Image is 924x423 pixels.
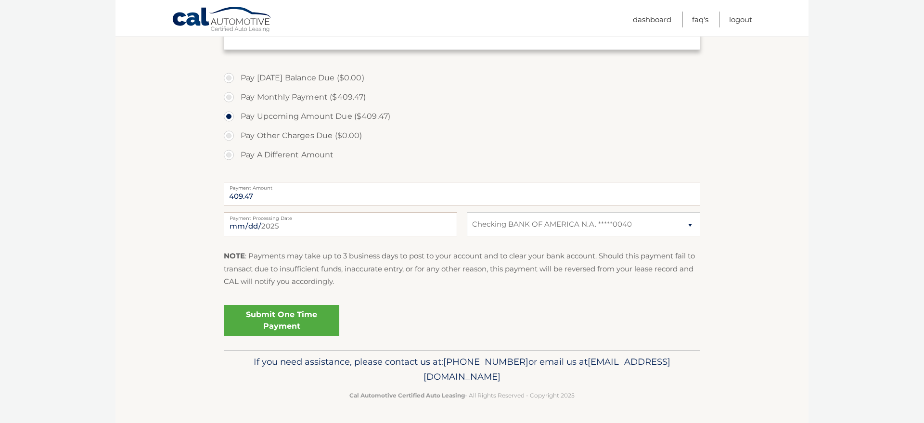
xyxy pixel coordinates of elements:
label: Pay Upcoming Amount Due ($409.47) [224,107,700,126]
label: Pay A Different Amount [224,145,700,165]
p: - All Rights Reserved - Copyright 2025 [230,390,694,400]
a: Dashboard [633,12,671,27]
p: : Payments may take up to 3 business days to post to your account and to clear your bank account.... [224,250,700,288]
input: Payment Date [224,212,457,236]
label: Payment Amount [224,182,700,190]
label: Pay Monthly Payment ($409.47) [224,88,700,107]
a: FAQ's [692,12,708,27]
p: If you need assistance, please contact us at: or email us at [230,354,694,385]
label: Payment Processing Date [224,212,457,220]
strong: NOTE [224,251,245,260]
a: Logout [729,12,752,27]
strong: Cal Automotive Certified Auto Leasing [349,392,465,399]
label: Pay Other Charges Due ($0.00) [224,126,700,145]
span: [PHONE_NUMBER] [443,356,528,367]
a: Cal Automotive [172,6,273,34]
label: Pay [DATE] Balance Due ($0.00) [224,68,700,88]
input: Payment Amount [224,182,700,206]
a: Submit One Time Payment [224,305,339,336]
